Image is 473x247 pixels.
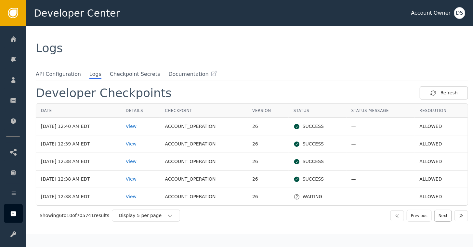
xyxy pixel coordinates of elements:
[89,70,101,79] span: Logs
[415,188,468,205] td: ALLOWED
[160,118,247,135] td: ACCOUNT_OPERATION
[126,158,155,165] div: View
[294,193,342,200] div: WAITING
[36,188,121,205] td: [DATE] 12:38 AM EDT
[247,118,289,135] td: 26
[160,153,247,171] td: ACCOUNT_OPERATION
[415,153,468,171] td: ALLOWED
[126,193,155,200] div: View
[168,70,208,78] span: Documentation
[126,176,155,183] div: View
[252,108,284,114] div: Version
[41,108,116,114] div: Date
[454,7,465,19] button: DS
[247,171,289,188] td: 26
[168,70,217,78] a: Documentation
[407,210,432,222] button: Previous
[126,123,155,130] div: View
[165,108,243,114] div: Checkpoint
[347,153,415,171] td: —
[351,108,410,114] div: Status Message
[36,70,81,78] span: API Configuration
[126,141,155,147] div: View
[294,123,342,130] div: SUCCESS
[36,153,121,171] td: [DATE] 12:38 AM EDT
[347,118,415,135] td: —
[294,158,342,165] div: SUCCESS
[40,212,109,219] div: Showing 6 to 10 of 705741 results
[112,210,180,222] button: Display 5 per page
[36,135,121,153] td: [DATE] 12:39 AM EDT
[415,118,468,135] td: ALLOWED
[347,135,415,153] td: —
[119,212,167,219] div: Display 5 per page
[415,135,468,153] td: ALLOWED
[160,135,247,153] td: ACCOUNT_OPERATION
[126,108,155,114] div: Details
[294,108,342,114] div: Status
[160,171,247,188] td: ACCOUNT_OPERATION
[420,86,468,100] button: Refresh
[247,135,289,153] td: 26
[36,41,63,55] span: Logs
[294,141,342,147] div: SUCCESS
[430,89,458,96] div: Refresh
[36,87,172,99] div: Developer Checkpoints
[415,171,468,188] td: ALLOWED
[434,210,452,222] button: Next
[34,6,120,21] span: Developer Center
[247,153,289,171] td: 26
[160,188,247,205] td: ACCOUNT_OPERATION
[411,9,451,17] div: Account Owner
[247,188,289,205] td: 26
[294,176,342,183] div: SUCCESS
[420,108,463,114] div: Resolution
[36,171,121,188] td: [DATE] 12:38 AM EDT
[36,118,121,135] td: [DATE] 12:40 AM EDT
[347,188,415,205] td: —
[347,171,415,188] td: —
[110,70,160,78] span: Checkpoint Secrets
